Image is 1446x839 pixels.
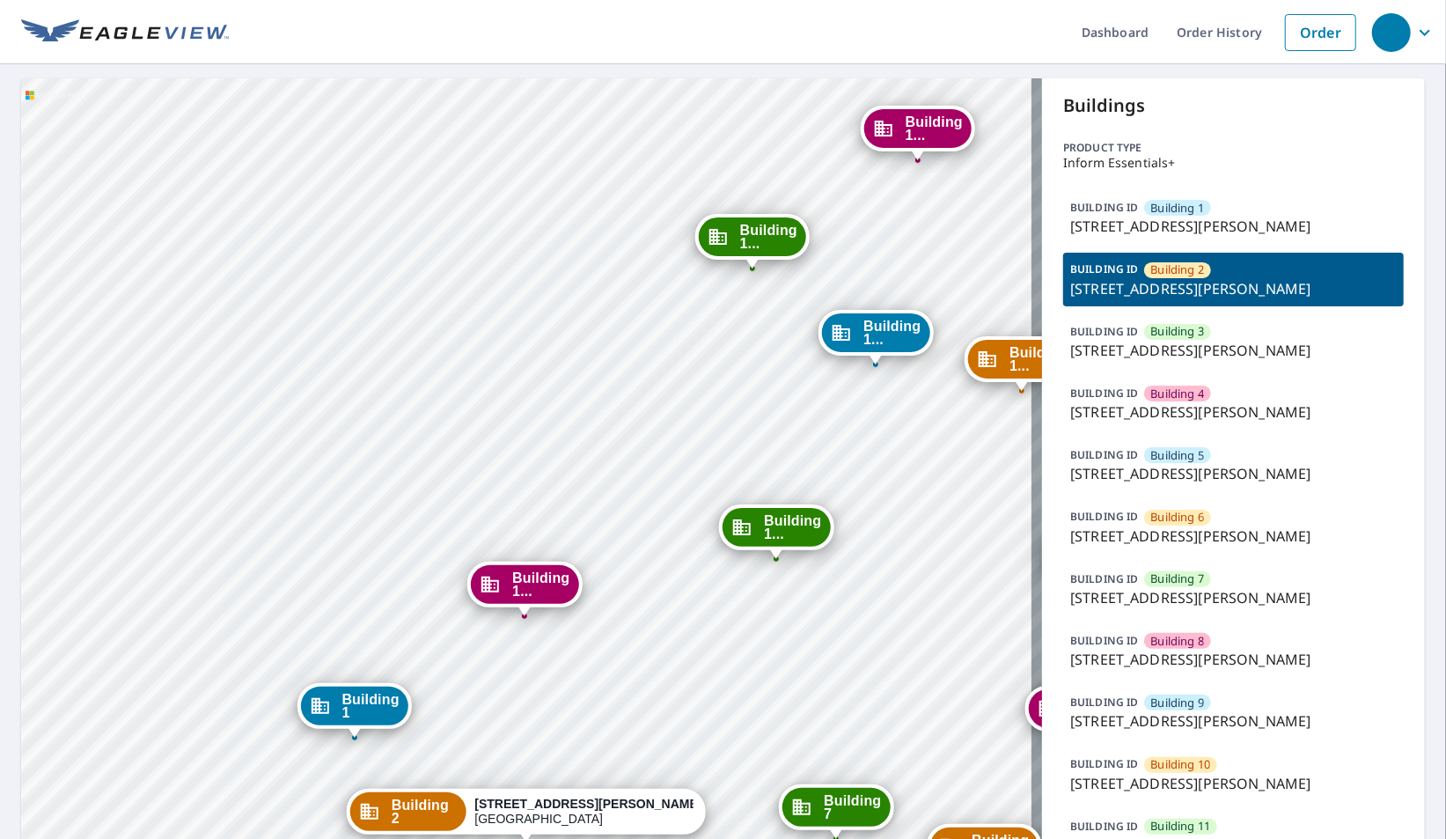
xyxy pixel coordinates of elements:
div: Dropped pin, building Building 11, Commercial property, 4001 Anderson Road Nashville, TN 37217 [719,504,833,559]
p: BUILDING ID [1070,386,1138,401]
span: Building 3 [1151,323,1205,340]
p: Buildings [1063,92,1404,119]
p: Product type [1063,140,1404,156]
p: BUILDING ID [1070,695,1138,710]
span: Building 7 [824,794,881,821]
span: Building 1 [341,693,399,719]
span: Building 1... [740,224,797,250]
p: [STREET_ADDRESS][PERSON_NAME] [1070,587,1397,608]
strong: [STREET_ADDRESS][PERSON_NAME] [474,797,701,811]
span: Building 10 [1151,756,1211,773]
p: [STREET_ADDRESS][PERSON_NAME] [1070,278,1397,299]
p: [STREET_ADDRESS][PERSON_NAME] [1070,463,1397,484]
p: BUILDING ID [1070,447,1138,462]
p: Inform Essentials+ [1063,156,1404,170]
a: Order [1285,14,1356,51]
span: Building 1... [764,514,821,541]
p: BUILDING ID [1070,509,1138,524]
span: Building 5 [1151,447,1205,464]
p: [STREET_ADDRESS][PERSON_NAME] [1070,526,1397,547]
span: Building 1... [512,571,569,598]
div: Dropped pin, building Building 15, Commercial property, 4001 Anderson Road Nashville, TN 37217 [695,214,810,269]
p: BUILDING ID [1070,324,1138,339]
span: Building 11 [1151,818,1211,835]
p: BUILDING ID [1070,819,1138,834]
p: BUILDING ID [1070,571,1138,586]
div: Dropped pin, building Building 7, Commercial property, 4001 Anderson Road Nashville, TN 37217 [779,784,893,839]
div: Dropped pin, building Building 14, Commercial property, 4001 Anderson Road Nashville, TN 37217 [965,336,1079,391]
div: Dropped pin, building Building 12, Commercial property, 4001 Anderson Road Nashville, TN 37217 [467,562,582,616]
span: Building 9 [1151,695,1205,711]
span: Building 7 [1151,570,1205,587]
p: BUILDING ID [1070,756,1138,771]
span: Building 2 [392,799,458,825]
div: [GEOGRAPHIC_DATA] [474,797,694,827]
span: Building 6 [1151,509,1205,526]
p: BUILDING ID [1070,261,1138,276]
p: [STREET_ADDRESS][PERSON_NAME] [1070,773,1397,794]
div: Dropped pin, building Building 13, Commercial property, 4001 Anderson Road Nashville, TN 37217 [818,310,933,364]
p: [STREET_ADDRESS][PERSON_NAME] [1070,649,1397,670]
div: Dropped pin, building Building 8, Commercial property, 4001 Anderson Road Nashville, TN 37217 [1025,686,1140,740]
p: BUILDING ID [1070,200,1138,215]
p: [STREET_ADDRESS][PERSON_NAME] [1070,401,1397,423]
span: Building 1 [1151,200,1205,217]
span: Building 8 [1151,633,1205,650]
span: Building 4 [1151,386,1205,402]
span: Building 1... [906,115,963,142]
img: EV Logo [21,19,229,46]
span: Building 2 [1151,261,1205,278]
p: BUILDING ID [1070,633,1138,648]
div: Dropped pin, building Building 16, Commercial property, 4001 Anderson Road Nashville, TN 37217 [861,106,975,160]
span: Building 1... [863,320,921,346]
p: [STREET_ADDRESS][PERSON_NAME] [1070,340,1397,361]
span: Building 1... [1009,346,1067,372]
p: [STREET_ADDRESS][PERSON_NAME] [1070,216,1397,237]
div: Dropped pin, building Building 1, Commercial property, 4001 Anderson Road Nashville, TN 37217 [297,683,411,738]
p: [STREET_ADDRESS][PERSON_NAME] [1070,710,1397,732]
